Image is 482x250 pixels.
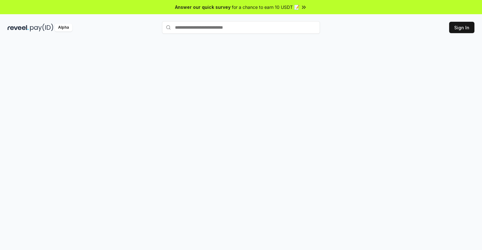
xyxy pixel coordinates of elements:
[30,24,53,32] img: pay_id
[449,22,474,33] button: Sign In
[175,4,231,10] span: Answer our quick survey
[232,4,299,10] span: for a chance to earn 10 USDT 📝
[55,24,72,32] div: Alpha
[8,24,29,32] img: reveel_dark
